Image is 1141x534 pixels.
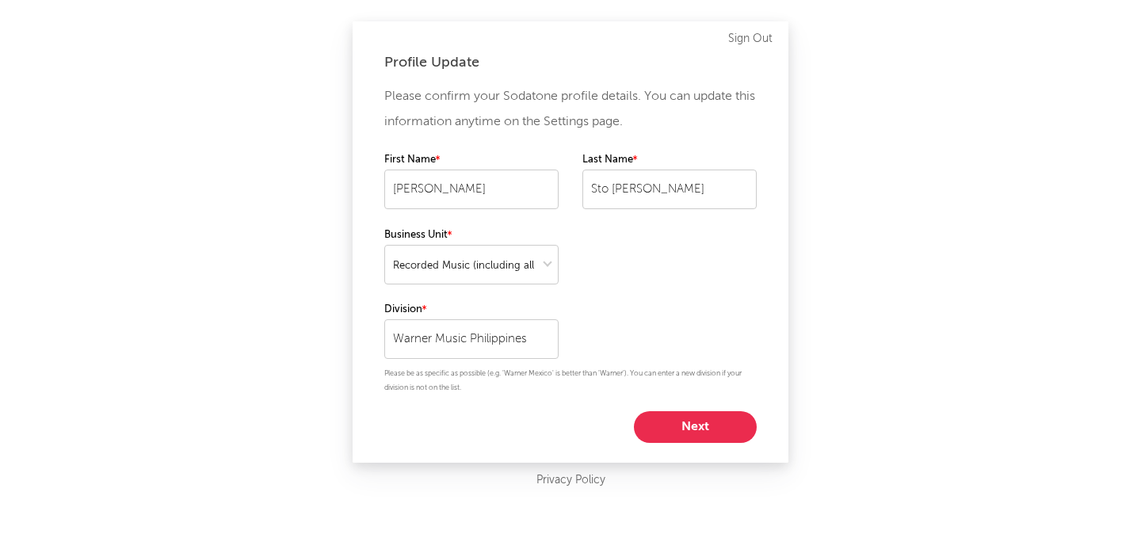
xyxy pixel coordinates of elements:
label: Last Name [582,151,757,170]
a: Privacy Policy [536,471,605,490]
a: Sign Out [728,29,773,48]
input: Your first name [384,170,559,209]
label: First Name [384,151,559,170]
p: Please be as specific as possible (e.g. 'Warner Mexico' is better than 'Warner'). You can enter a... [384,367,757,395]
input: Your division [384,319,559,359]
button: Next [634,411,757,443]
input: Your last name [582,170,757,209]
div: Profile Update [384,53,757,72]
label: Business Unit [384,226,559,245]
p: Please confirm your Sodatone profile details. You can update this information anytime on the Sett... [384,84,757,135]
label: Division [384,300,559,319]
